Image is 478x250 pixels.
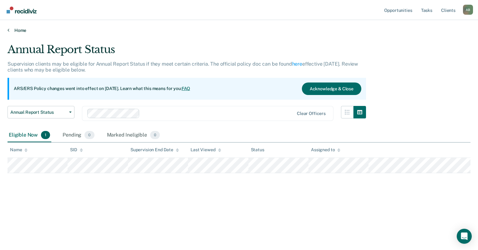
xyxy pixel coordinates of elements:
a: here [292,61,302,67]
p: ARS/ERS Policy changes went into effect on [DATE]. Learn what this means for you: [14,86,190,92]
div: SID [70,147,83,152]
button: Profile dropdown button [463,5,473,15]
span: 0 [150,131,160,139]
div: Status [251,147,264,152]
a: FAQ [182,86,191,91]
span: 0 [84,131,94,139]
button: Annual Report Status [8,106,74,118]
div: A B [463,5,473,15]
div: Eligible Now1 [8,128,51,142]
a: Home [8,27,470,33]
button: Acknowledge & Close [302,82,361,95]
div: Open Intercom Messenger [457,229,472,244]
div: Last Viewed [191,147,221,152]
div: Marked Ineligible0 [106,128,161,142]
div: Name [10,147,28,152]
p: Supervision clients may be eligible for Annual Report Status if they meet certain criteria. The o... [8,61,358,73]
span: Annual Report Status [10,110,67,115]
div: Assigned to [311,147,340,152]
div: Pending0 [61,128,95,142]
div: Annual Report Status [8,43,366,61]
img: Recidiviz [7,7,37,13]
div: Clear officers [297,111,326,116]
div: Supervision End Date [130,147,179,152]
span: 1 [41,131,50,139]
